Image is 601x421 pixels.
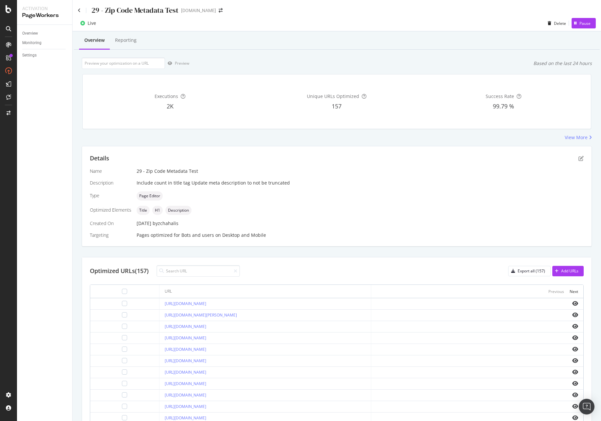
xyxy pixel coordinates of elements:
[22,5,67,12] div: Activation
[165,312,237,318] a: [URL][DOMAIN_NAME][PERSON_NAME]
[579,21,591,26] div: Pause
[90,220,131,227] div: Created On
[137,232,584,238] div: Pages optimized for on
[175,60,189,66] div: Preview
[570,287,578,295] button: Next
[486,93,514,99] span: Success Rate
[222,232,266,238] div: Desktop and Mobile
[572,415,578,420] i: eye
[165,288,172,294] div: URL
[572,392,578,397] i: eye
[579,399,594,414] div: Open Intercom Messenger
[155,208,160,212] span: H1
[572,347,578,352] i: eye
[181,7,216,14] div: [DOMAIN_NAME]
[165,324,206,329] a: [URL][DOMAIN_NAME]
[92,5,178,15] div: 29 - Zip Code Metadata Test
[22,12,67,19] div: PageWorkers
[152,206,163,215] div: neutral label
[165,369,206,375] a: [URL][DOMAIN_NAME]
[165,381,206,386] a: [URL][DOMAIN_NAME]
[90,192,131,199] div: Type
[84,37,105,43] div: Overview
[165,58,189,69] button: Preview
[572,369,578,375] i: eye
[22,30,38,37] div: Overview
[572,404,578,409] i: eye
[22,52,68,59] a: Settings
[572,18,596,28] button: Pause
[332,102,342,110] span: 157
[137,191,163,201] div: neutral label
[578,156,584,161] div: pen-to-square
[565,134,588,141] div: View More
[548,287,564,295] button: Previous
[572,358,578,363] i: eye
[90,267,149,275] div: Optimized URLs (157)
[137,220,584,227] div: [DATE]
[219,8,223,13] div: arrow-right-arrow-left
[181,232,214,238] div: Bots and users
[90,180,131,186] div: Description
[22,52,37,59] div: Settings
[137,168,584,174] div: 29 - Zip Code Metadata Test
[22,40,68,46] a: Monitoring
[90,232,131,238] div: Targeting
[90,154,109,163] div: Details
[548,289,564,294] div: Previous
[165,392,206,398] a: [URL][DOMAIN_NAME]
[137,180,584,186] div: Include count in title tag Update meta description to not be truncated
[139,194,160,198] span: Page Editor
[518,268,545,274] div: Export all (157)
[565,134,592,141] a: View More
[493,102,514,110] span: 99.79 %
[139,208,147,212] span: Title
[533,60,592,67] div: Based on the last 24 hours
[508,266,551,276] button: Export all (157)
[153,220,178,227] div: by zchahalis
[572,381,578,386] i: eye
[22,30,68,37] a: Overview
[307,93,359,99] span: Unique URLs Optimized
[78,8,81,13] a: Click to go back
[82,57,165,69] input: Preview your optimization on a URL
[561,268,578,274] div: Add URLs
[137,206,150,215] div: neutral label
[545,18,566,28] button: Delete
[165,347,206,352] a: [URL][DOMAIN_NAME]
[90,207,131,213] div: Optimized Elements
[155,93,178,99] span: Executions
[552,266,584,276] button: Add URLs
[22,40,42,46] div: Monitoring
[165,358,206,364] a: [URL][DOMAIN_NAME]
[165,404,206,409] a: [URL][DOMAIN_NAME]
[165,335,206,341] a: [URL][DOMAIN_NAME]
[168,208,189,212] span: Description
[157,265,240,277] input: Search URL
[572,301,578,306] i: eye
[115,37,137,43] div: Reporting
[165,206,192,215] div: neutral label
[572,312,578,317] i: eye
[88,20,96,26] div: Live
[572,335,578,340] i: eye
[165,301,206,306] a: [URL][DOMAIN_NAME]
[167,102,174,110] span: 2K
[90,168,131,174] div: Name
[554,21,566,26] div: Delete
[570,289,578,294] div: Next
[165,415,206,421] a: [URL][DOMAIN_NAME]
[572,324,578,329] i: eye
